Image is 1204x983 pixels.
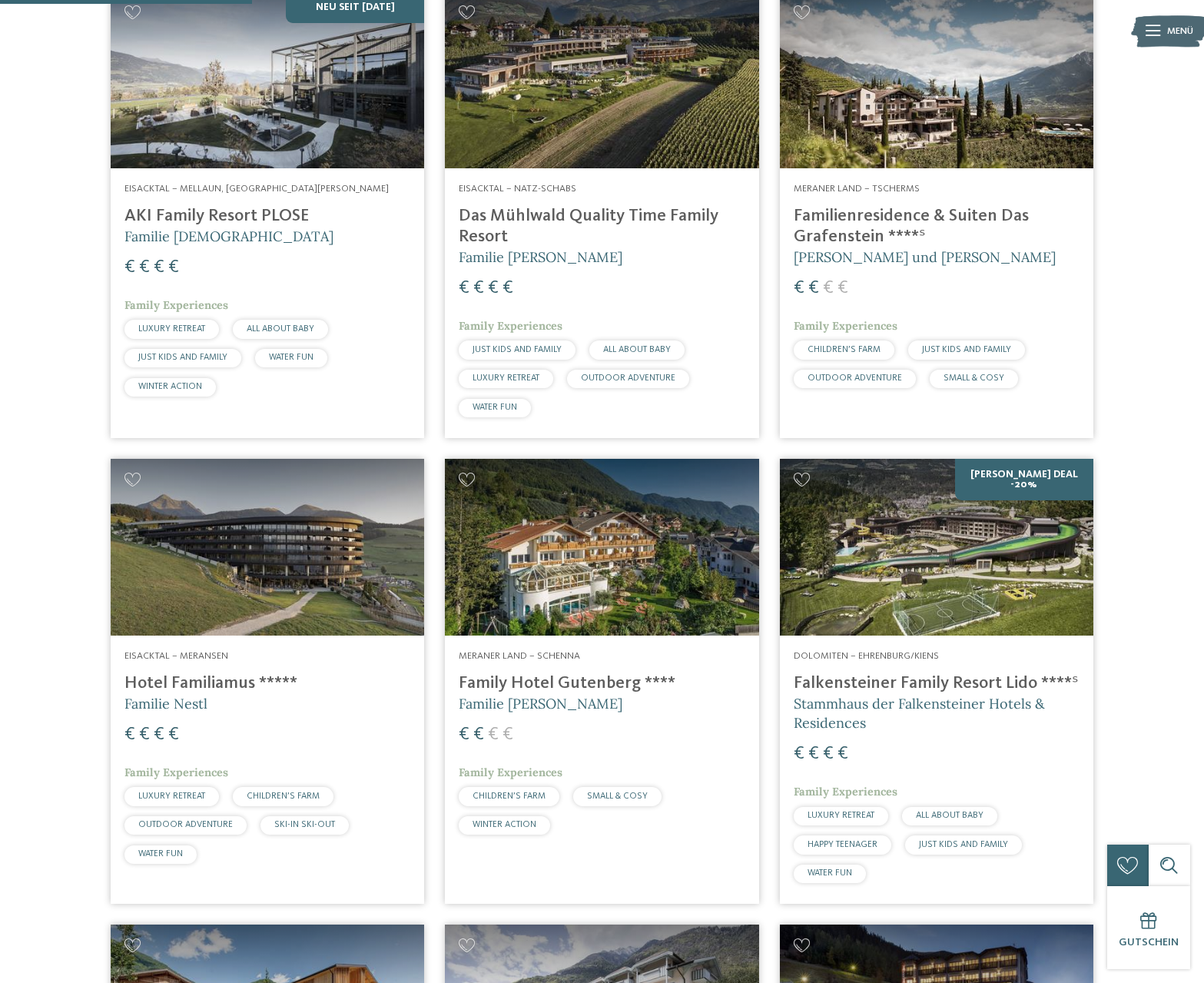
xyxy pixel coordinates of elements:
span: € [794,279,804,297]
span: € [808,279,819,297]
span: € [488,279,499,297]
span: WATER FUN [808,868,852,878]
a: Familienhotels gesucht? Hier findet ihr die besten! [PERSON_NAME] Deal -20% Dolomiten – Ehrenburg... [780,459,1093,904]
span: JUST KIDS AND FAMILY [138,353,227,362]
span: € [502,279,513,297]
span: CHILDREN’S FARM [473,792,546,801]
span: Family Experiences [124,298,228,312]
span: Eisacktal – Meransen [124,651,228,661]
span: € [488,726,499,744]
span: € [124,726,135,744]
span: LUXURY RETREAT [138,324,205,334]
h4: Family Hotel Gutenberg **** [459,673,745,694]
span: JUST KIDS AND FAMILY [473,345,562,354]
span: Family Experiences [124,765,228,779]
span: CHILDREN’S FARM [247,792,320,801]
span: LUXURY RETREAT [473,374,539,383]
span: OUTDOOR ADVENTURE [581,374,675,383]
span: € [823,279,834,297]
span: € [794,745,804,763]
span: € [459,279,469,297]
a: Familienhotels gesucht? Hier findet ihr die besten! Meraner Land – Schenna Family Hotel Gutenberg... [445,459,758,904]
span: WINTER ACTION [473,820,536,829]
a: Gutschein [1107,886,1190,969]
span: € [473,279,484,297]
span: Familie Nestl [124,695,207,712]
span: Stammhaus der Falkensteiner Hotels & Residences [794,695,1045,732]
a: Familienhotels gesucht? Hier findet ihr die besten! Eisacktal – Meransen Hotel Familiamus ***** F... [111,459,424,904]
span: ALL ABOUT BABY [916,811,983,820]
span: € [168,258,179,277]
span: € [168,726,179,744]
h4: AKI Family Resort PLOSE [124,206,410,227]
span: WATER FUN [138,849,183,858]
span: WATER FUN [269,353,313,362]
img: Familienhotels gesucht? Hier findet ihr die besten! [780,459,1093,636]
span: OUTDOOR ADVENTURE [808,374,902,383]
h4: Falkensteiner Family Resort Lido ****ˢ [794,673,1080,694]
span: Family Experiences [459,765,562,779]
span: Eisacktal – Natz-Schabs [459,184,576,194]
span: € [154,258,164,277]
h4: Das Mühlwald Quality Time Family Resort [459,206,745,247]
span: € [823,745,834,763]
img: Family Hotel Gutenberg **** [445,459,758,636]
span: WATER FUN [473,403,517,412]
span: € [837,745,848,763]
span: JUST KIDS AND FAMILY [919,840,1008,849]
span: € [837,279,848,297]
span: WINTER ACTION [138,382,202,391]
span: € [502,726,513,744]
span: € [139,726,150,744]
span: ALL ABOUT BABY [247,324,314,334]
span: € [139,258,150,277]
span: Meraner Land – Schenna [459,651,580,661]
span: € [154,726,164,744]
span: HAPPY TEENAGER [808,840,877,849]
span: LUXURY RETREAT [138,792,205,801]
span: Family Experiences [459,319,562,333]
span: Meraner Land – Tscherms [794,184,920,194]
span: Family Experiences [794,319,897,333]
span: € [808,745,819,763]
span: LUXURY RETREAT [808,811,874,820]
span: € [124,258,135,277]
span: Eisacktal – Mellaun, [GEOGRAPHIC_DATA][PERSON_NAME] [124,184,389,194]
span: Gutschein [1119,937,1179,948]
span: Familie [DEMOGRAPHIC_DATA] [124,227,333,245]
span: Familie [PERSON_NAME] [459,248,622,266]
span: € [459,726,469,744]
span: JUST KIDS AND FAMILY [922,345,1011,354]
img: Familienhotels gesucht? Hier findet ihr die besten! [111,459,424,636]
h4: Familienresidence & Suiten Das Grafenstein ****ˢ [794,206,1080,247]
span: Dolomiten – Ehrenburg/Kiens [794,651,939,661]
span: € [473,726,484,744]
span: ALL ABOUT BABY [603,345,671,354]
span: SMALL & COSY [944,374,1004,383]
span: Familie [PERSON_NAME] [459,695,622,712]
span: SMALL & COSY [587,792,648,801]
span: [PERSON_NAME] und [PERSON_NAME] [794,248,1056,266]
span: SKI-IN SKI-OUT [274,820,335,829]
span: CHILDREN’S FARM [808,345,881,354]
span: OUTDOOR ADVENTURE [138,820,233,829]
span: Family Experiences [794,785,897,799]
